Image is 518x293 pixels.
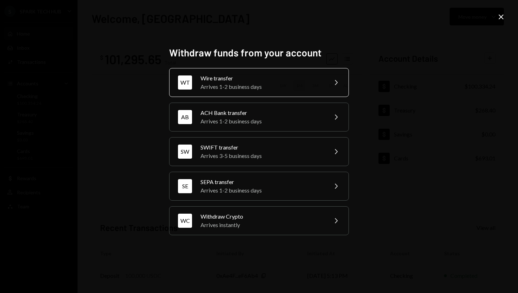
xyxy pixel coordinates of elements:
[178,110,192,124] div: AB
[169,68,349,97] button: WTWire transferArrives 1-2 business days
[169,103,349,132] button: ABACH Bank transferArrives 1-2 business days
[201,83,323,91] div: Arrives 1-2 business days
[201,186,323,195] div: Arrives 1-2 business days
[201,117,323,126] div: Arrives 1-2 business days
[178,145,192,159] div: SW
[169,206,349,235] button: WCWithdraw CryptoArrives instantly
[201,143,323,152] div: SWIFT transfer
[201,74,323,83] div: Wire transfer
[169,46,349,60] h2: Withdraw funds from your account
[201,221,323,229] div: Arrives instantly
[201,212,323,221] div: Withdraw Crypto
[169,137,349,166] button: SWSWIFT transferArrives 3-5 business days
[178,214,192,228] div: WC
[201,152,323,160] div: Arrives 3-5 business days
[178,179,192,193] div: SE
[201,178,323,186] div: SEPA transfer
[169,172,349,201] button: SESEPA transferArrives 1-2 business days
[178,75,192,90] div: WT
[201,109,323,117] div: ACH Bank transfer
